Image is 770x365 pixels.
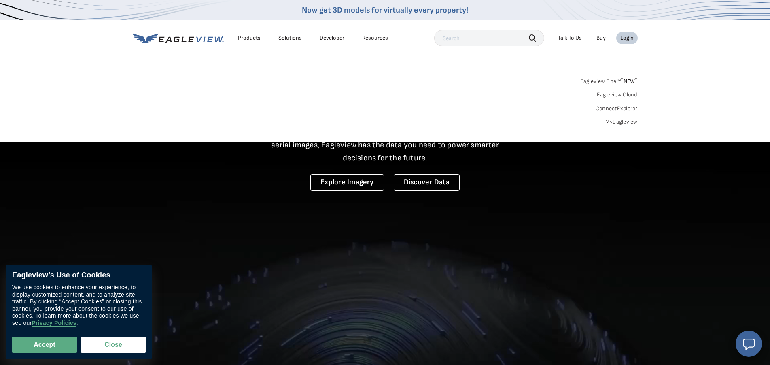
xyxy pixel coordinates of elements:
[434,30,544,46] input: Search
[362,34,388,42] div: Resources
[12,271,146,280] div: Eagleview’s Use of Cookies
[12,284,146,327] div: We use cookies to enhance your experience, to display customized content, and to analyze site tra...
[320,34,344,42] a: Developer
[278,34,302,42] div: Solutions
[302,5,468,15] a: Now get 3D models for virtually every property!
[12,337,77,353] button: Accept
[597,91,638,98] a: Eagleview Cloud
[620,34,634,42] div: Login
[621,78,637,85] span: NEW
[605,118,638,126] a: MyEagleview
[238,34,261,42] div: Products
[32,320,76,327] a: Privacy Policies
[310,174,384,191] a: Explore Imagery
[596,105,638,112] a: ConnectExplorer
[558,34,582,42] div: Talk To Us
[261,126,509,164] p: A new era starts here. Built on more than 3.5 billion high-resolution aerial images, Eagleview ha...
[736,331,762,357] button: Open chat window
[394,174,460,191] a: Discover Data
[580,75,638,85] a: Eagleview One™*NEW*
[596,34,606,42] a: Buy
[81,337,146,353] button: Close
